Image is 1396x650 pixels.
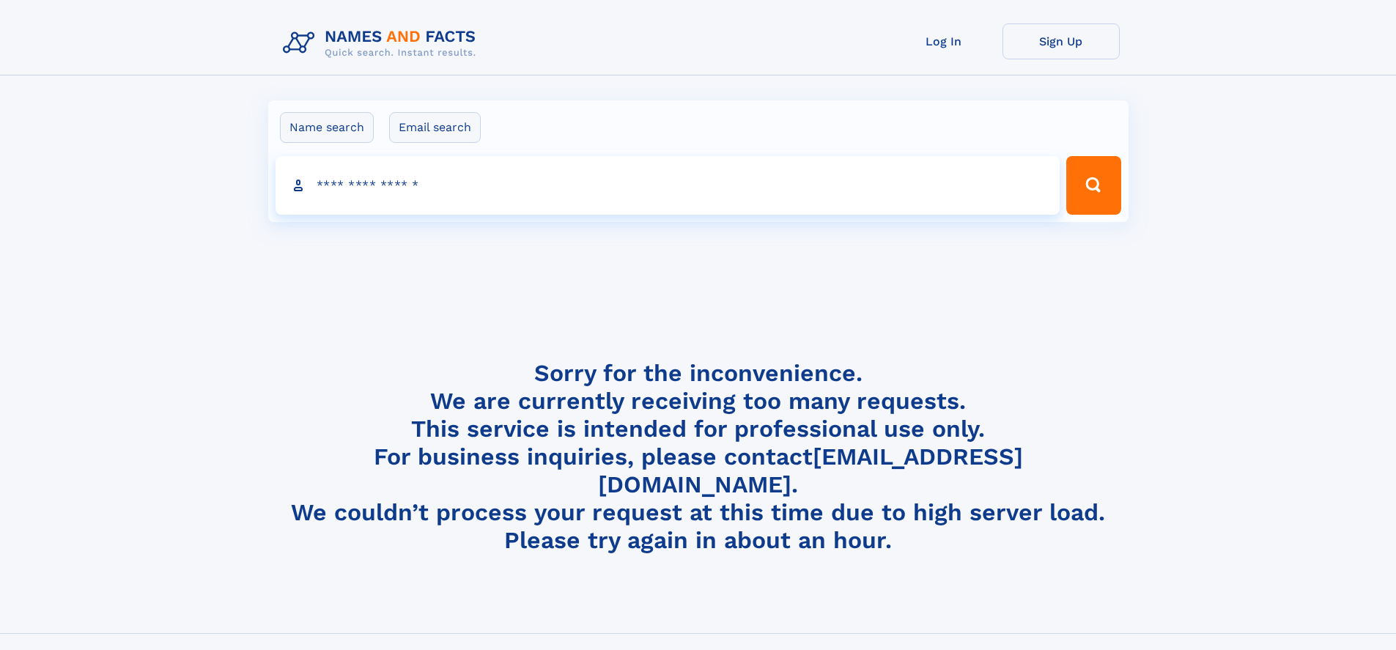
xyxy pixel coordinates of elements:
[1002,23,1120,59] a: Sign Up
[277,359,1120,555] h4: Sorry for the inconvenience. We are currently receiving too many requests. This service is intend...
[1066,156,1120,215] button: Search Button
[276,156,1060,215] input: search input
[885,23,1002,59] a: Log In
[280,112,374,143] label: Name search
[389,112,481,143] label: Email search
[277,23,488,63] img: Logo Names and Facts
[598,443,1023,498] a: [EMAIL_ADDRESS][DOMAIN_NAME]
